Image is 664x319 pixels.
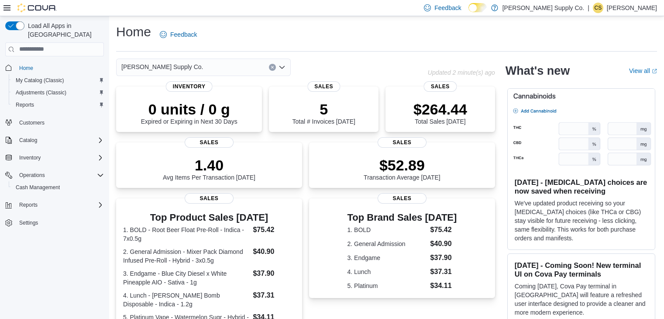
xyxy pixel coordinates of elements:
span: Sales [185,193,234,204]
dd: $34.11 [430,281,457,291]
dt: 3. Endgame - Blue City Diesel x White Pineapple AIO - Sativa - 1g [123,269,249,287]
span: Dark Mode [468,12,469,13]
p: 1.40 [163,156,255,174]
button: Operations [16,170,48,180]
p: Coming [DATE], Cova Pay terminal in [GEOGRAPHIC_DATA] will feature a refreshed user interface des... [515,282,648,317]
button: Operations [2,169,107,181]
span: Customers [16,117,104,128]
span: Home [16,62,104,73]
div: Total # Invoices [DATE] [292,101,355,125]
p: [PERSON_NAME] [607,3,657,13]
p: 5 [292,101,355,118]
dt: 4. Lunch [347,267,427,276]
span: Settings [19,219,38,226]
button: Adjustments (Classic) [9,87,107,99]
div: Transaction Average [DATE] [364,156,440,181]
dd: $75.42 [430,225,457,235]
span: Inventory [166,81,213,92]
a: Customers [16,118,48,128]
dd: $40.90 [430,239,457,249]
span: My Catalog (Classic) [16,77,64,84]
img: Cova [17,3,57,12]
a: Home [16,63,37,73]
dt: 5. Platinum [347,281,427,290]
button: Reports [2,199,107,211]
dt: 3. Endgame [347,253,427,262]
span: Home [19,65,33,72]
span: Inventory [19,154,41,161]
p: We've updated product receiving so your [MEDICAL_DATA] choices (like THCa or CBG) stay visible fo... [515,199,648,243]
span: Sales [424,81,457,92]
span: Cash Management [12,182,104,193]
dd: $75.42 [253,225,295,235]
span: Inventory [16,153,104,163]
span: Sales [185,137,234,148]
a: Cash Management [12,182,63,193]
a: Feedback [156,26,200,43]
p: $52.89 [364,156,440,174]
span: CS [595,3,602,13]
dd: $37.90 [253,268,295,279]
button: Settings [2,216,107,229]
span: My Catalog (Classic) [12,75,104,86]
span: Reports [16,101,34,108]
dd: $37.31 [430,267,457,277]
span: Operations [19,172,45,179]
dd: $40.90 [253,246,295,257]
dt: 4. Lunch - [PERSON_NAME] Bomb Disposable - Indica - 1.2g [123,291,249,309]
p: Updated 2 minute(s) ago [428,69,495,76]
p: [PERSON_NAME] Supply Co. [502,3,585,13]
button: Cash Management [9,181,107,194]
span: Reports [12,100,104,110]
span: Settings [16,217,104,228]
span: Load All Apps in [GEOGRAPHIC_DATA] [24,21,104,39]
button: Clear input [269,64,276,71]
dt: 1. BOLD - Root Beer Float Pre-Roll - Indica - 7x0.5g [123,225,249,243]
span: Feedback [170,30,197,39]
a: Adjustments (Classic) [12,87,70,98]
span: Cash Management [16,184,60,191]
h3: Top Brand Sales [DATE] [347,212,457,223]
span: Sales [378,137,427,148]
span: Sales [307,81,340,92]
button: Home [2,62,107,74]
nav: Complex example [5,58,104,252]
input: Dark Mode [468,3,487,12]
dd: $37.31 [253,290,295,301]
span: Reports [19,201,38,208]
span: Reports [16,200,104,210]
span: [PERSON_NAME] Supply Co. [121,62,203,72]
div: Charisma Santos [593,3,603,13]
h3: [DATE] - Coming Soon! New terminal UI on Cova Pay terminals [515,261,648,278]
dt: 2. General Admission [347,239,427,248]
span: Catalog [16,135,104,146]
svg: External link [652,69,657,74]
dt: 2. General Admission - Mixer Pack Diamond Infused Pre-Roll - Hybrid - 3x0.5g [123,247,249,265]
button: Reports [9,99,107,111]
h1: Home [116,23,151,41]
a: My Catalog (Classic) [12,75,68,86]
span: Operations [16,170,104,180]
a: Reports [12,100,38,110]
button: Open list of options [279,64,286,71]
h2: What's new [506,64,570,78]
span: Catalog [19,137,37,144]
button: Inventory [16,153,44,163]
a: View allExternal link [629,67,657,74]
span: Sales [378,193,427,204]
h3: Top Product Sales [DATE] [123,212,295,223]
span: Customers [19,119,45,126]
button: Catalog [16,135,41,146]
div: Total Sales [DATE] [413,101,467,125]
button: Inventory [2,152,107,164]
p: $264.44 [413,101,467,118]
p: 0 units / 0 g [141,101,237,118]
button: Catalog [2,134,107,146]
h3: [DATE] - [MEDICAL_DATA] choices are now saved when receiving [515,178,648,195]
p: | [588,3,589,13]
dt: 1. BOLD [347,225,427,234]
dd: $37.90 [430,253,457,263]
div: Expired or Expiring in Next 30 Days [141,101,237,125]
button: Reports [16,200,41,210]
button: My Catalog (Classic) [9,74,107,87]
